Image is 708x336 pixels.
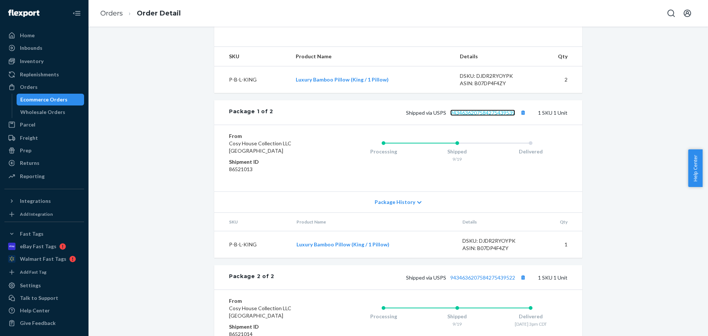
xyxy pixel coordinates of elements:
span: Shipped via USPS [406,274,528,281]
div: Shipped [420,313,494,320]
div: DSKU: DJDR2RYOYPK [460,72,529,80]
div: 1 SKU 1 Unit [273,108,568,117]
button: Fast Tags [4,228,84,240]
div: Fast Tags [20,230,44,238]
div: Inventory [20,58,44,65]
a: Order Detail [137,9,181,17]
div: ASIN: B07DP4F4ZY [462,245,532,252]
div: Processing [347,148,420,155]
div: 9/19 [420,321,494,327]
a: 9434636207584275439539 [450,110,515,116]
button: Integrations [4,195,84,207]
dt: Shipment ID [229,323,317,330]
div: Returns [20,159,39,167]
a: Add Fast Tag [4,268,84,277]
a: Ecommerce Orders [17,94,84,105]
div: Delivered [494,148,568,155]
div: Add Fast Tag [20,269,46,275]
span: Cosy House Collection LLC [GEOGRAPHIC_DATA] [229,140,291,154]
button: Help Center [688,149,702,187]
td: 1 [537,231,582,258]
th: Product Name [291,213,456,231]
div: 1 SKU 1 Unit [274,273,568,282]
th: SKU [214,47,290,66]
div: Inbounds [20,44,42,52]
dt: From [229,297,317,305]
a: Help Center [4,305,84,316]
a: Settings [4,280,84,291]
div: Shipped [420,148,494,155]
dd: 86521013 [229,166,317,173]
div: Settings [20,282,41,289]
div: Orders [20,83,38,91]
div: Package 1 of 2 [229,108,273,117]
div: [DATE] 3pm CDT [494,321,568,327]
a: eBay Fast Tags [4,240,84,252]
a: Home [4,30,84,41]
div: Delivered [494,313,568,320]
button: Open account menu [680,6,695,21]
div: Processing [347,313,420,320]
span: Package History [375,198,415,206]
div: Freight [20,134,38,142]
a: Returns [4,157,84,169]
a: Wholesale Orders [17,106,84,118]
dt: Shipment ID [229,158,317,166]
img: Flexport logo [8,10,39,17]
button: Copy tracking number [518,108,528,117]
div: Parcel [20,121,35,128]
span: Shipped via USPS [406,110,528,116]
button: Close Navigation [69,6,84,21]
a: Luxury Bamboo Pillow (King / 1 Pillow) [296,241,389,247]
div: Replenishments [20,71,59,78]
div: Ecommerce Orders [20,96,67,103]
td: P-B-L-KING [214,231,291,258]
th: Details [454,47,535,66]
a: Luxury Bamboo Pillow (King / 1 Pillow) [296,76,389,83]
span: Cosy House Collection LLC [GEOGRAPHIC_DATA] [229,305,291,319]
div: 9/19 [420,156,494,162]
div: Package 2 of 2 [229,273,274,282]
th: Qty [535,47,582,66]
a: Replenishments [4,69,84,80]
div: DSKU: DJDR2RYOYPK [462,237,532,245]
th: Product Name [290,47,454,66]
div: Reporting [20,173,45,180]
td: 2 [535,66,582,93]
div: eBay Fast Tags [20,243,56,250]
button: Open Search Box [664,6,678,21]
ol: breadcrumbs [94,3,187,24]
a: Walmart Fast Tags [4,253,84,265]
a: Talk to Support [4,292,84,304]
td: P-B-L-KING [214,66,290,93]
a: Orders [4,81,84,93]
th: SKU [214,213,291,231]
div: Help Center [20,307,50,314]
div: Give Feedback [20,319,56,327]
a: Freight [4,132,84,144]
div: Add Integration [20,211,53,217]
div: Integrations [20,197,51,205]
th: Details [457,213,538,231]
div: Home [20,32,35,39]
button: Copy tracking number [518,273,528,282]
th: Qty [537,213,582,231]
div: Wholesale Orders [20,108,65,116]
a: Reporting [4,170,84,182]
a: Orders [100,9,123,17]
dt: From [229,132,317,140]
button: Give Feedback [4,317,84,329]
div: Talk to Support [20,294,58,302]
a: Add Integration [4,210,84,219]
a: Inventory [4,55,84,67]
a: Prep [4,145,84,156]
a: Inbounds [4,42,84,54]
div: Walmart Fast Tags [20,255,66,263]
a: 9434636207584275439522 [450,274,515,281]
div: Prep [20,147,31,154]
div: ASIN: B07DP4F4ZY [460,80,529,87]
a: Parcel [4,119,84,131]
